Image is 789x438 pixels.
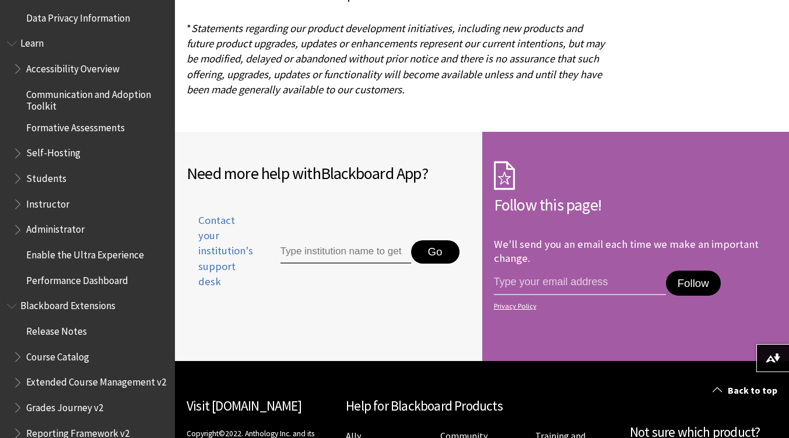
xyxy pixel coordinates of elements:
[411,240,460,264] button: Go
[494,302,774,310] a: Privacy Policy
[26,194,69,210] span: Instructor
[704,380,789,401] a: Back to top
[280,240,411,264] input: Type institution name to get support
[26,347,89,363] span: Course Catalog
[26,398,103,414] span: Grades Journey v2
[26,59,120,75] span: Accessibility Overview
[494,192,778,217] h2: Follow this page!
[26,8,130,24] span: Data Privacy Information
[494,161,515,190] img: Subscription Icon
[7,34,168,290] nav: Book outline for Blackboard Learn Help
[187,22,605,96] span: Statements regarding our product development initiatives, including new products and future produ...
[20,34,44,50] span: Learn
[26,245,144,261] span: Enable the Ultra Experience
[346,396,618,416] h2: Help for Blackboard Products
[26,118,125,134] span: Formative Assessments
[26,143,80,159] span: Self-Hosting
[494,237,759,265] p: We'll send you an email each time we make an important change.
[187,397,301,414] a: Visit [DOMAIN_NAME]
[26,220,85,236] span: Administrator
[187,161,471,185] h2: Need more help with ?
[26,321,87,337] span: Release Notes
[321,163,422,184] span: Blackboard App
[20,296,115,312] span: Blackboard Extensions
[187,213,254,289] span: Contact your institution's support desk
[666,271,721,296] button: Follow
[26,373,166,388] span: Extended Course Management v2
[494,271,666,295] input: email address
[26,169,66,184] span: Students
[26,85,167,112] span: Communication and Adoption Toolkit
[187,213,254,303] a: Contact your institution's support desk
[26,271,128,286] span: Performance Dashboard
